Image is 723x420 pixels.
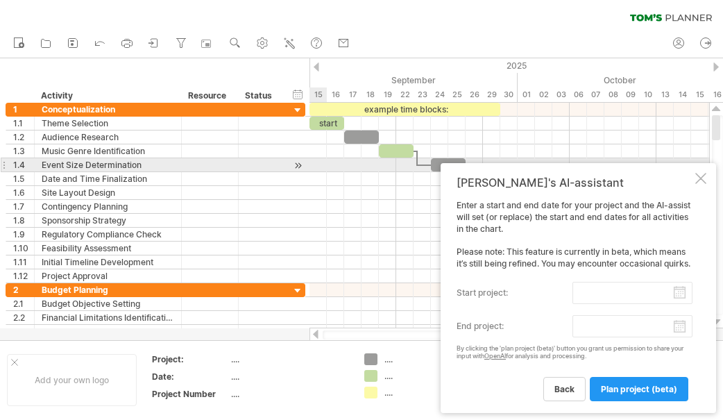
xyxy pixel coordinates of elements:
div: Monday, 29 September 2025 [483,87,500,102]
div: Thursday, 2 October 2025 [535,87,552,102]
div: .... [384,387,460,398]
div: Friday, 10 October 2025 [639,87,656,102]
div: Feasibility Assessment [42,242,174,255]
a: back [543,377,586,401]
div: 1.12 [13,269,34,283]
div: Project: [152,353,228,365]
div: 1.2 [13,131,34,144]
div: Wednesday, 1 October 2025 [518,87,535,102]
div: 2.2 [13,311,34,324]
div: 1.7 [13,200,34,213]
div: Thursday, 9 October 2025 [622,87,639,102]
div: Resource [188,89,230,103]
div: Friday, 19 September 2025 [379,87,396,102]
div: [PERSON_NAME]'s AI-assistant [457,176,692,190]
div: Budget Planning [42,283,174,296]
div: Monday, 22 September 2025 [396,87,414,102]
div: Regulatory Compliance Check [42,228,174,241]
a: OpenAI [484,352,506,360]
div: Status [245,89,275,103]
a: plan project (beta) [590,377,688,401]
div: Site Layout Design [42,186,174,199]
div: Add your own logo [7,354,137,406]
div: 1.8 [13,214,34,227]
div: Initial Timeline Development [42,255,174,269]
div: 1.10 [13,242,34,255]
div: 1.11 [13,255,34,269]
div: Wednesday, 17 September 2025 [344,87,361,102]
div: 2 [13,283,34,296]
span: plan project (beta) [601,384,677,394]
div: Financial Limitations Identification [42,311,174,324]
div: scroll to activity [291,158,305,173]
div: Project Approval [42,269,174,283]
div: Wednesday, 15 October 2025 [691,87,708,102]
div: 1 [13,103,34,116]
div: 1.3 [13,144,34,158]
div: Monday, 6 October 2025 [570,87,587,102]
div: Budget Objective Setting [42,297,174,310]
div: Theme Selection [42,117,174,130]
div: Thursday, 25 September 2025 [448,87,466,102]
div: Sponsorship Strategy [42,214,174,227]
div: Music Genre Identification [42,144,174,158]
div: By clicking the 'plan project (beta)' button you grant us permission to share your input with for... [457,345,692,360]
div: .... [231,371,348,383]
div: .... [384,370,460,382]
div: start [309,117,344,130]
div: Tuesday, 30 September 2025 [500,87,518,102]
div: Monday, 13 October 2025 [656,87,674,102]
div: Date: [152,371,228,383]
label: end project: [457,315,572,337]
div: Thursday, 18 September 2025 [361,87,379,102]
div: Contingency Planning [42,200,174,213]
label: start project: [457,282,572,304]
div: Tuesday, 23 September 2025 [414,87,431,102]
div: .... [231,388,348,400]
div: Friday, 26 September 2025 [466,87,483,102]
div: Project Number [152,388,228,400]
div: 1.1 [13,117,34,130]
div: 1.5 [13,172,34,185]
div: Tuesday, 7 October 2025 [587,87,604,102]
div: Conceptualization [42,103,174,116]
div: Friday, 3 October 2025 [552,87,570,102]
div: .... [384,353,460,365]
div: Activity [41,89,173,103]
div: September 2025 [136,73,518,87]
div: .... [231,353,348,365]
div: Date and Time Finalization [42,172,174,185]
div: Enter a start and end date for your project and the AI-assist will set (or replace) the start and... [457,200,692,401]
div: example time blocks: [309,103,500,116]
div: Tuesday, 14 October 2025 [674,87,691,102]
div: Tuesday, 16 September 2025 [327,87,344,102]
div: 2.3 [13,325,34,338]
div: Revenue Source Estimation [42,325,174,338]
div: 1.6 [13,186,34,199]
span: back [554,384,575,394]
div: 1.9 [13,228,34,241]
div: Event Size Determination [42,158,174,171]
div: Monday, 15 September 2025 [309,87,327,102]
div: Wednesday, 8 October 2025 [604,87,622,102]
div: Wednesday, 24 September 2025 [431,87,448,102]
div: 1.4 [13,158,34,171]
div: 2.1 [13,297,34,310]
div: Audience Research [42,131,174,144]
